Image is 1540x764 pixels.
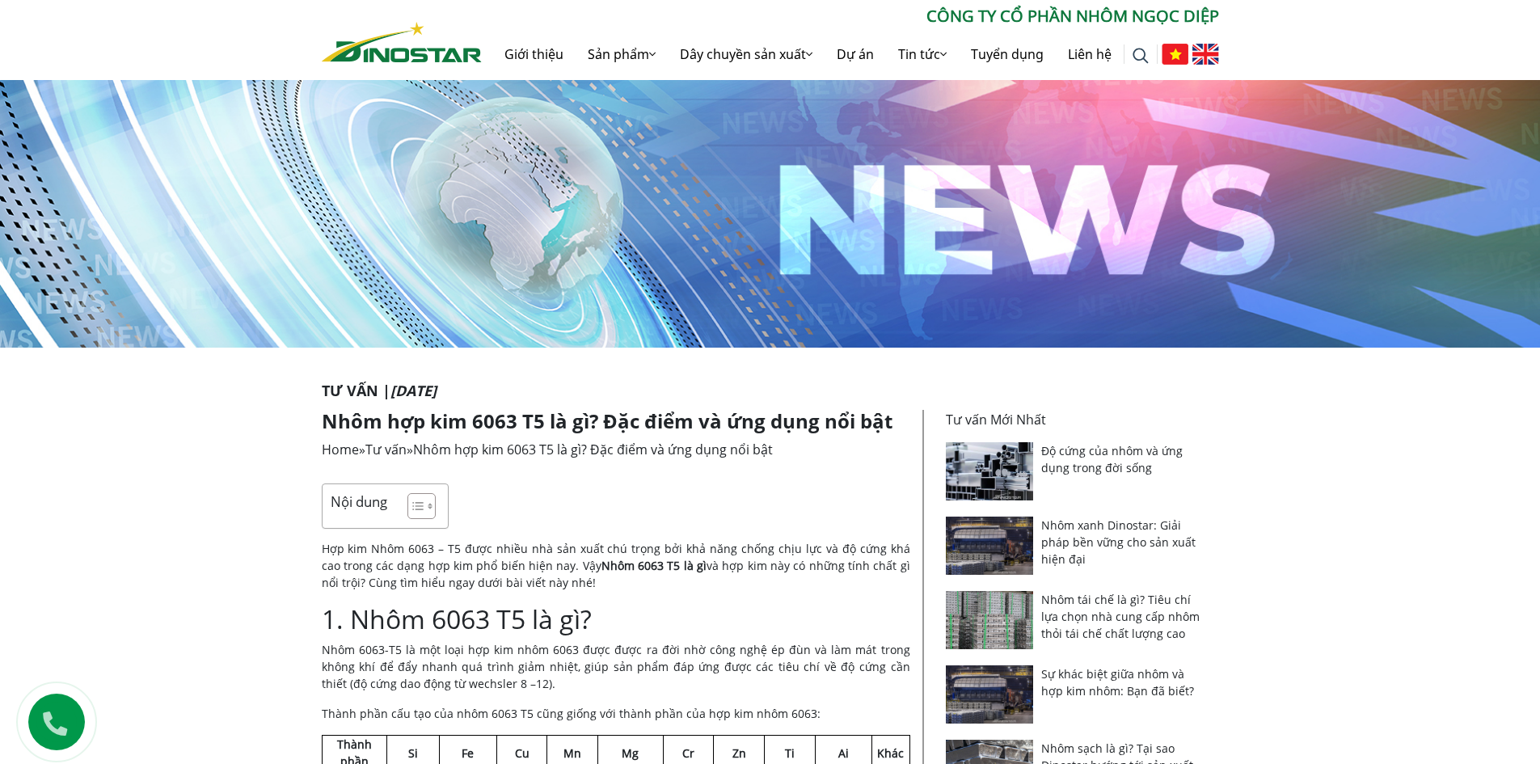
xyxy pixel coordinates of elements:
a: Tư vấn [365,441,407,458]
strong: Mg [622,745,639,761]
strong: Mn [563,745,581,761]
img: Nhôm xanh Dinostar: Giải pháp bền vững cho sản xuất hiện đại [946,517,1034,575]
strong: Cu [515,745,530,761]
img: Nhôm Dinostar [322,22,482,62]
strong: Fe [462,745,474,761]
img: English [1192,44,1219,65]
strong: Zn [732,745,746,761]
a: Sản phẩm [576,28,668,80]
a: Home [322,441,359,458]
p: Tư vấn Mới Nhất [946,410,1209,429]
strong: Ti [785,745,795,761]
span: » » [322,441,773,458]
img: Độ cứng của nhôm và ứng dụng trong đời sống [946,442,1034,500]
i: [DATE] [390,381,437,400]
p: CÔNG TY CỔ PHẦN NHÔM NGỌC DIỆP [482,4,1219,28]
img: Tiếng Việt [1162,44,1188,65]
strong: Khác [877,745,904,761]
span: Nhôm hợp kim 6063 T5 là gì? Đặc điểm và ứng dụng nổi bật [413,441,773,458]
img: Nhôm tái chế là gì? Tiêu chí lựa chọn nhà cung cấp nhôm thỏi tái chế chất lượng cao [946,591,1034,649]
img: search [1133,48,1149,64]
strong: Si [408,745,418,761]
p: Nhôm 6063-T5 là một loại hợp kim nhôm 6063 được được ra đời nhờ công nghệ ép đùn và làm mát trong... [322,641,910,692]
a: Dự án [825,28,886,80]
a: Nhôm xanh Dinostar: Giải pháp bền vững cho sản xuất hiện đại [1041,517,1196,567]
p: Thành phần cấu tạo của nhôm 6063 T5 cũng giống với thành phần của hợp kim nhôm 6063: [322,705,910,722]
a: Nhôm tái chế là gì? Tiêu chí lựa chọn nhà cung cấp nhôm thỏi tái chế chất lượng cao [1041,592,1200,641]
a: Sự khác biệt giữa nhôm và hợp kim nhôm: Bạn đã biết? [1041,666,1194,699]
a: Giới thiệu [492,28,576,80]
p: Tư vấn | [322,380,1219,402]
a: Tuyển dụng [959,28,1056,80]
a: Liên hệ [1056,28,1124,80]
strong: Nhôm 6063 T5 là gì [601,558,707,573]
a: Toggle Table of Content [395,492,432,520]
a: Tin tức [886,28,959,80]
strong: Cr [682,745,694,761]
strong: Ai [838,745,849,761]
h1: Nhôm hợp kim 6063 T5 là gì? Đặc điểm và ứng dụng nổi bật [322,410,910,433]
p: Hợp kim Nhôm 6063 – T5 được nhiều nhà sản xuất chú trọng bởi khả năng chống chịu lực và độ cứng k... [322,540,910,591]
img: Sự khác biệt giữa nhôm và hợp kim nhôm: Bạn đã biết? [946,665,1034,724]
a: Dây chuyền sản xuất [668,28,825,80]
a: Độ cứng của nhôm và ứng dụng trong đời sống [1041,443,1183,475]
h2: 1. Nhôm 6063 T5 là gì? [322,604,910,635]
p: Nội dung [331,492,387,511]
